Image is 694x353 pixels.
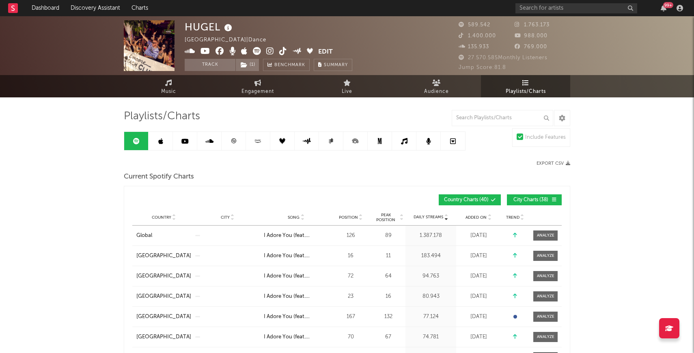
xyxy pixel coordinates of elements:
a: [GEOGRAPHIC_DATA] [136,313,191,321]
div: 16 [373,293,403,301]
button: Summary [314,59,352,71]
span: City [221,215,230,220]
span: City Charts ( 38 ) [512,198,550,202]
div: 89 [373,232,403,240]
span: ( 1 ) [235,59,259,71]
span: Summary [324,63,348,67]
button: Track [185,59,235,71]
div: [DATE] [458,232,499,240]
input: Search for artists [515,3,637,13]
a: I Adore You (feat. [GEOGRAPHIC_DATA]) [264,333,328,341]
button: 99+ [661,5,666,11]
span: Daily Streams [414,214,443,220]
button: (1) [236,59,259,71]
div: [DATE] [458,252,499,260]
div: 23 [332,293,369,301]
div: 72 [332,272,369,280]
input: Search Playlists/Charts [452,110,553,126]
span: 769.000 [515,44,547,50]
a: Benchmark [263,59,310,71]
button: Edit [318,47,333,57]
a: Global [136,232,191,240]
span: Trend [506,215,519,220]
a: [GEOGRAPHIC_DATA] [136,272,191,280]
a: Live [302,75,392,97]
span: Engagement [241,87,274,97]
div: [DATE] [458,313,499,321]
button: Export CSV [537,161,570,166]
a: I Adore You (feat. [GEOGRAPHIC_DATA]) [264,232,328,240]
span: Music [161,87,176,97]
div: 99 + [663,2,673,8]
span: Playlists/Charts [506,87,546,97]
a: [GEOGRAPHIC_DATA] [136,293,191,301]
span: Jump Score: 81.8 [459,65,506,70]
div: 183.494 [407,252,454,260]
a: Engagement [213,75,302,97]
span: Peak Position [373,213,399,222]
a: [GEOGRAPHIC_DATA] [136,252,191,260]
span: 589.542 [459,22,490,28]
div: 80.943 [407,293,454,301]
a: I Adore You (feat. [GEOGRAPHIC_DATA]) [264,313,328,321]
div: 64 [373,272,403,280]
a: I Adore You (feat. [GEOGRAPHIC_DATA]) [264,293,328,301]
span: Live [342,87,352,97]
div: [DATE] [458,333,499,341]
span: 1.400.000 [459,33,496,39]
div: 74.781 [407,333,454,341]
div: 167 [332,313,369,321]
div: HUGEL [185,20,234,34]
button: City Charts(38) [507,194,562,205]
span: Song [288,215,300,220]
div: 132 [373,313,403,321]
div: 70 [332,333,369,341]
div: 94.763 [407,272,454,280]
span: Benchmark [274,60,305,70]
div: [GEOGRAPHIC_DATA] | Dance [185,35,276,45]
div: 1.387.178 [407,232,454,240]
div: 126 [332,232,369,240]
span: Current Spotify Charts [124,172,194,182]
span: 135.933 [459,44,489,50]
span: Country Charts ( 40 ) [444,198,489,202]
div: 16 [332,252,369,260]
button: Country Charts(40) [439,194,501,205]
div: Include Features [525,133,566,142]
span: Country [152,215,171,220]
span: Added On [466,215,487,220]
div: [DATE] [458,293,499,301]
a: [GEOGRAPHIC_DATA] [136,333,191,341]
div: [DATE] [458,272,499,280]
span: 988.000 [515,33,547,39]
a: Music [124,75,213,97]
a: I Adore You (feat. [GEOGRAPHIC_DATA]) [264,252,328,260]
div: 67 [373,333,403,341]
div: 11 [373,252,403,260]
a: I Adore You (feat. [GEOGRAPHIC_DATA]) [264,272,328,280]
span: Audience [424,87,449,97]
a: Audience [392,75,481,97]
a: Playlists/Charts [481,75,570,97]
div: Global [136,232,152,240]
span: 1.763.173 [515,22,550,28]
span: Position [339,215,358,220]
div: 77.124 [407,313,454,321]
span: 27.570.585 Monthly Listeners [459,55,547,60]
span: Playlists/Charts [124,112,200,121]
